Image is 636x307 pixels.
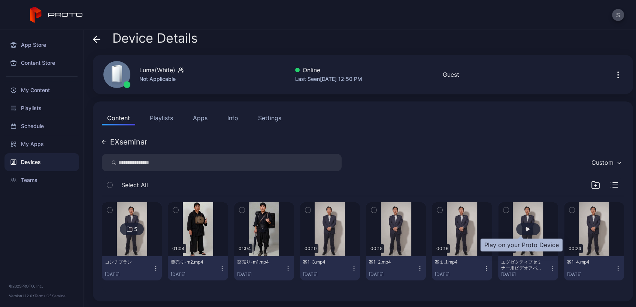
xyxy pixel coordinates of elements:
div: [DATE] [237,271,285,277]
a: My Apps [4,135,79,153]
div: Settings [258,113,281,122]
div: [DATE] [171,271,219,277]
div: Last Seen [DATE] 12:50 PM [295,75,362,83]
a: My Content [4,81,79,99]
div: 案1-3.mp4 [303,259,344,265]
div: [DATE] [501,271,549,277]
div: 薬売り-m1.mp4 [237,259,278,265]
div: [DATE] [303,271,351,277]
button: S [612,9,624,21]
div: Luma(White) [139,66,175,75]
div: エグゼクティブセミナー用ビデオアバター.mp4 [501,259,542,271]
button: エグゼクティブセミナー用ビデオアバター.mp4[DATE] [498,256,558,280]
div: Online [295,66,362,75]
button: コンチプラン[DATE] [102,256,162,280]
a: Teams [4,171,79,189]
a: Terms Of Service [34,294,66,298]
div: Play on your Proto Device [481,238,563,251]
span: Device Details [112,31,198,45]
div: 薬売り-m2.mp4 [171,259,212,265]
button: 薬売り-m1.mp4[DATE] [234,256,294,280]
button: 薬売り-m2.mp4[DATE] [168,256,228,280]
button: Custom [588,154,624,171]
div: 案1-2.mp4 [369,259,410,265]
div: Info [227,113,238,122]
button: Info [222,110,243,125]
div: [DATE] [369,271,417,277]
button: Apps [188,110,213,125]
button: Playlists [145,110,178,125]
a: Playlists [4,99,79,117]
button: 案１_1.mp4[DATE] [432,256,492,280]
button: Content [102,110,135,125]
div: 5 [134,226,137,232]
div: EXseminar [110,138,147,146]
div: 案１_1.mp4 [435,259,476,265]
div: Custom [591,159,614,166]
a: App Store [4,36,79,54]
a: Content Store [4,54,79,72]
div: Guest [443,70,459,79]
button: 案1-4.mp4[DATE] [564,256,624,280]
button: 案1-2.mp4[DATE] [366,256,426,280]
div: © 2025 PROTO, Inc. [9,283,75,289]
span: Select All [121,180,148,189]
div: [DATE] [435,271,483,277]
a: Schedule [4,117,79,135]
div: [DATE] [105,271,153,277]
a: Devices [4,153,79,171]
div: Not Applicable [139,75,184,83]
button: Settings [253,110,287,125]
span: Version 1.12.0 • [9,294,34,298]
div: コンチプラン [105,259,146,265]
button: 案1-3.mp4[DATE] [300,256,360,280]
div: [DATE] [567,271,615,277]
div: 案1-4.mp4 [567,259,608,265]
